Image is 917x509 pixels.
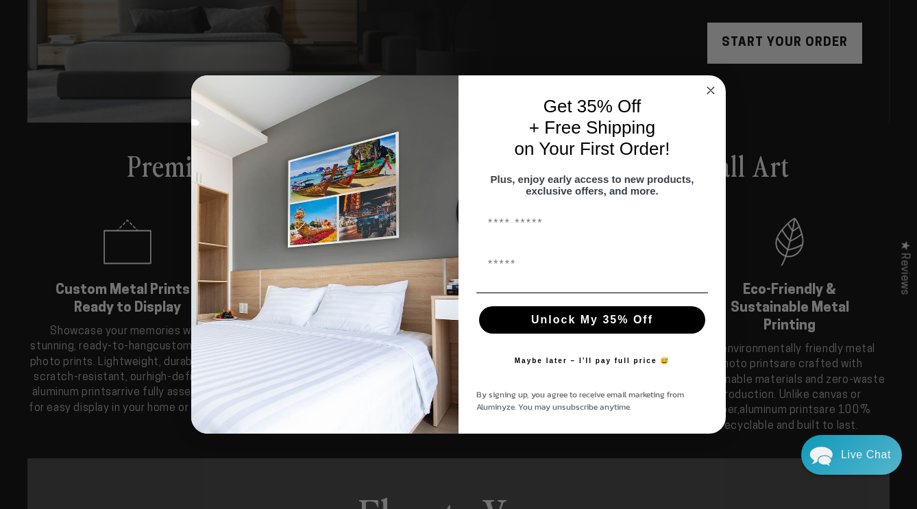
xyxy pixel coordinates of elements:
div: Contact Us Directly [841,435,891,475]
span: on Your First Order! [515,138,670,159]
span: Plus, enjoy early access to new products, exclusive offers, and more. [491,173,694,197]
span: By signing up, you agree to receive email marketing from Aluminyze. You may unsubscribe anytime. [476,388,684,413]
button: Unlock My 35% Off [479,306,705,334]
span: Get 35% Off [543,96,641,116]
button: Maybe later – I’ll pay full price 😅 [508,347,677,375]
div: Chat widget toggle [801,435,902,475]
img: 728e4f65-7e6c-44e2-b7d1-0292a396982f.jpeg [191,75,459,434]
span: + Free Shipping [529,117,655,138]
button: Close dialog [702,82,719,99]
